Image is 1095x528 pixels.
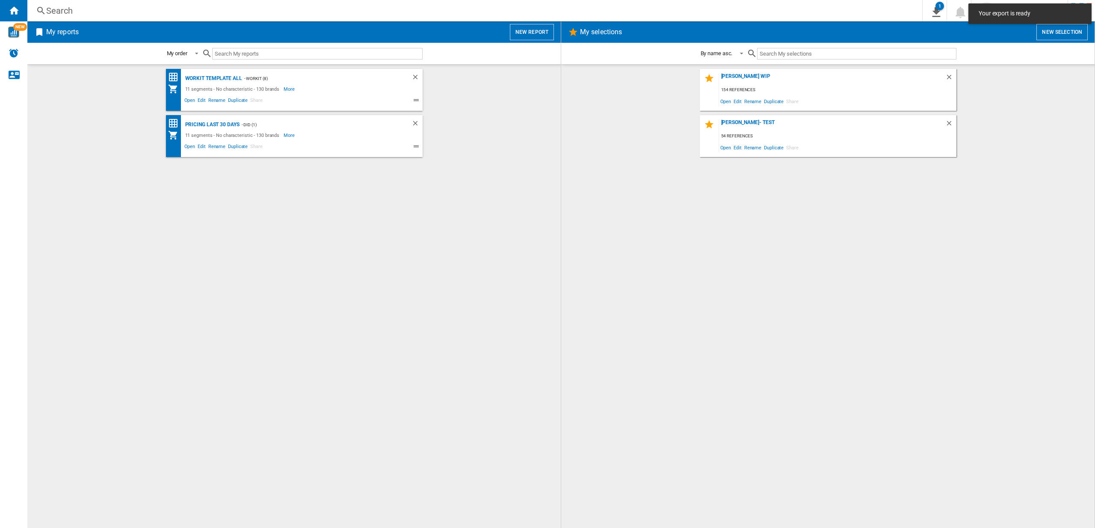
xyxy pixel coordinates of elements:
div: - DID (1) [240,119,394,130]
div: 11 segments - No characteristic - 130 brands [183,84,284,94]
span: More [284,84,296,94]
div: 11 segments - No characteristic - 130 brands [183,130,284,140]
span: Rename [743,142,763,153]
span: NEW [13,23,27,31]
input: Search My reports [212,48,423,59]
div: Pricing Last 30 days [183,119,240,130]
button: New report [510,24,554,40]
span: Edit [732,95,743,107]
div: 1 [935,2,944,10]
div: Workit Template All [183,73,242,84]
div: My order [167,50,187,56]
span: Open [183,142,197,153]
button: New selection [1036,24,1088,40]
span: Open [719,142,733,153]
div: By name asc. [701,50,733,56]
span: Open [183,96,197,107]
div: My Assortment [168,84,183,94]
div: Price Matrix [168,72,183,83]
span: Share [249,142,264,153]
img: wise-card.svg [8,27,19,38]
div: Delete [945,73,956,85]
div: Delete [945,119,956,131]
span: Edit [196,142,207,153]
span: Duplicate [763,95,785,107]
span: Rename [207,142,227,153]
div: - Workit (8) [242,73,394,84]
div: 54 references [719,131,956,142]
div: [PERSON_NAME]- Test [719,119,945,131]
span: Share [785,142,800,153]
span: Your export is ready [976,9,1084,18]
span: Open [719,95,733,107]
span: Share [785,95,800,107]
div: Price Matrix [168,118,183,129]
h2: My selections [578,24,624,40]
span: Share [249,96,264,107]
div: Delete [411,73,423,84]
span: Edit [732,142,743,153]
div: My Assortment [168,130,183,140]
img: alerts-logo.svg [9,48,19,58]
span: More [284,130,296,140]
input: Search My selections [757,48,956,59]
span: Duplicate [227,142,249,153]
span: Rename [743,95,763,107]
span: Duplicate [763,142,785,153]
div: Delete [411,119,423,130]
span: Edit [196,96,207,107]
span: Rename [207,96,227,107]
div: [PERSON_NAME] WIP [719,73,945,85]
div: Search [46,5,900,17]
div: 154 references [719,85,956,95]
span: Duplicate [227,96,249,107]
h2: My reports [44,24,80,40]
